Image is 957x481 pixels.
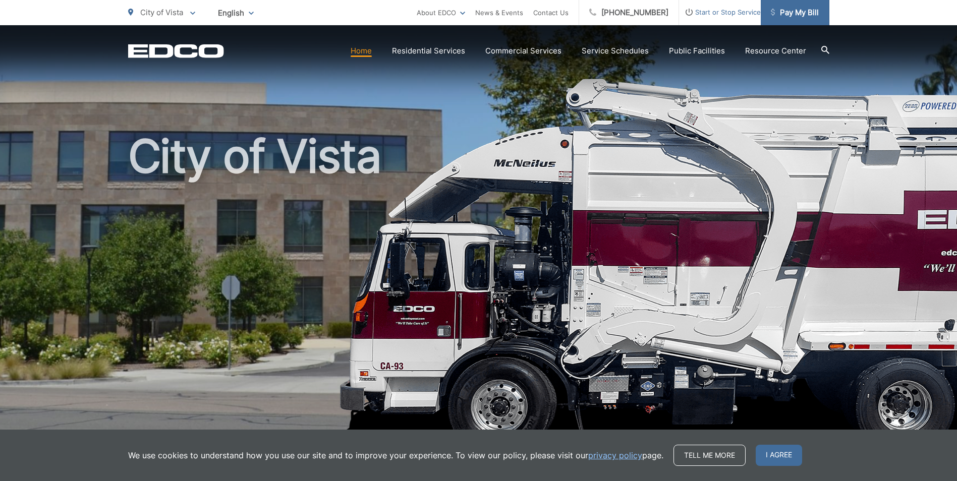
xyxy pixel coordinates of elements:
[140,8,183,17] span: City of Vista
[475,7,523,19] a: News & Events
[485,45,561,57] a: Commercial Services
[588,449,642,461] a: privacy policy
[673,445,746,466] a: Tell me more
[756,445,802,466] span: I agree
[771,7,819,19] span: Pay My Bill
[392,45,465,57] a: Residential Services
[533,7,569,19] a: Contact Us
[128,449,663,461] p: We use cookies to understand how you use our site and to improve your experience. To view our pol...
[417,7,465,19] a: About EDCO
[351,45,372,57] a: Home
[582,45,649,57] a: Service Schedules
[128,44,224,58] a: EDCD logo. Return to the homepage.
[210,4,261,22] span: English
[669,45,725,57] a: Public Facilities
[745,45,806,57] a: Resource Center
[128,131,829,450] h1: City of Vista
